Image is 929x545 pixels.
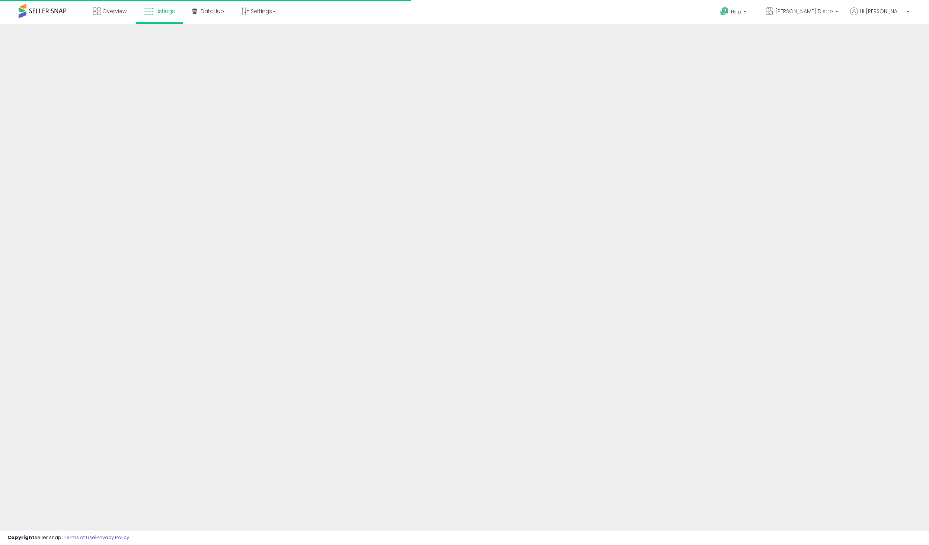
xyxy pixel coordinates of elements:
[201,7,224,15] span: DataHub
[156,7,175,15] span: Listings
[714,1,754,24] a: Help
[102,7,127,15] span: Overview
[860,7,904,15] span: Hi [PERSON_NAME]
[720,7,729,16] i: Get Help
[850,7,910,24] a: Hi [PERSON_NAME]
[731,9,741,15] span: Help
[775,7,833,15] span: [PERSON_NAME] Distro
